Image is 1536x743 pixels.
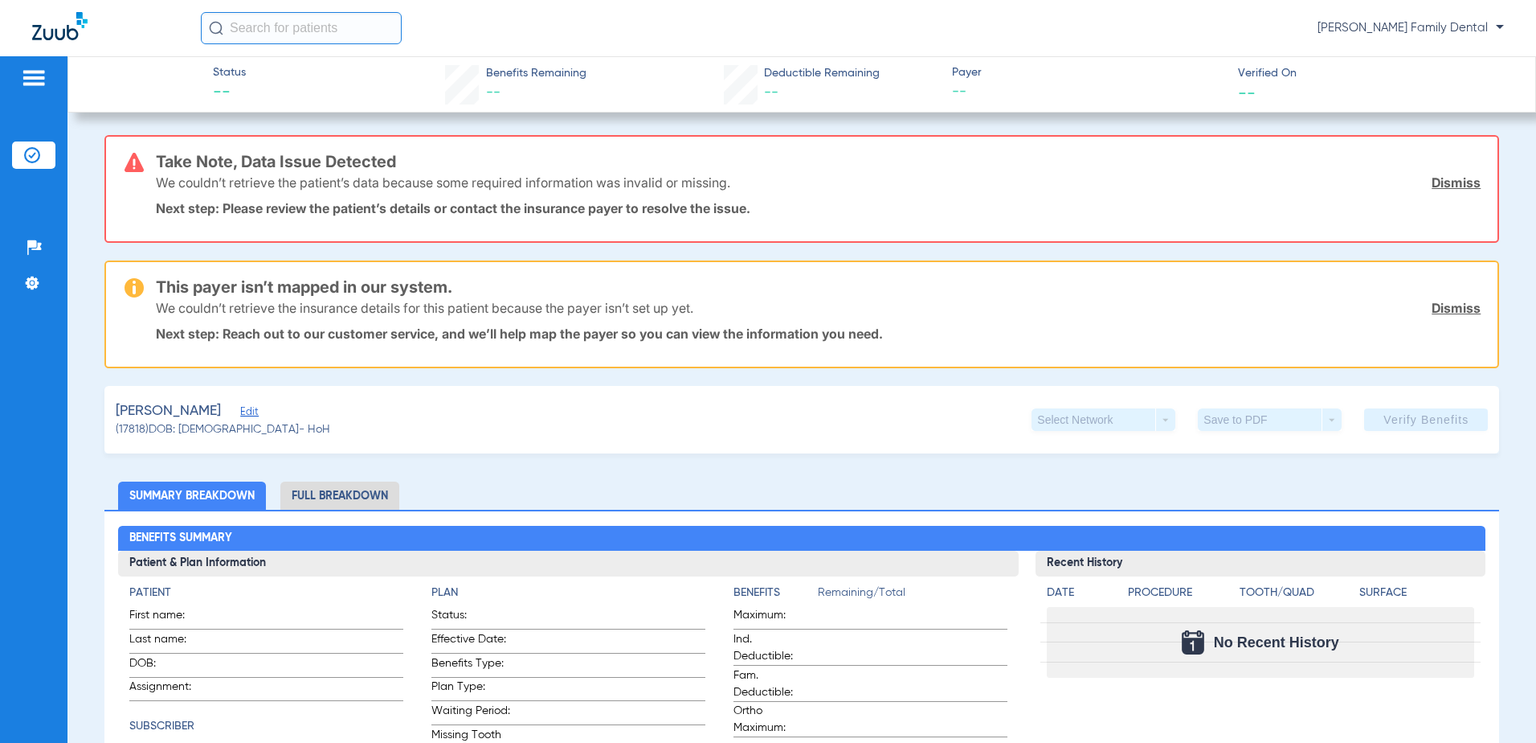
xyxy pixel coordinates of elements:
span: No Recent History [1214,634,1339,651]
span: Payer [952,64,1224,81]
span: Benefits Remaining [486,65,586,82]
span: Edit [240,406,255,421]
span: Ind. Deductible: [733,631,812,665]
span: -- [1238,84,1256,101]
span: -- [213,82,246,105]
span: -- [486,85,500,100]
h3: Take Note, Data Issue Detected [156,154,1481,170]
span: Last name: [129,631,208,653]
span: Fam. Deductible: [733,667,812,701]
app-breakdown-title: Procedure [1128,585,1234,607]
span: Deductible Remaining [764,65,880,82]
span: Remaining/Total [818,585,1007,607]
p: Next step: Reach out to our customer service, and we’ll help map the payer so you can view the in... [156,326,1481,342]
span: Effective Date: [431,631,510,653]
span: [PERSON_NAME] [116,401,221,421]
img: Search Icon [209,21,223,35]
span: -- [764,85,778,100]
span: Ortho Maximum: [733,703,812,737]
h4: Patient [129,585,403,601]
span: Verified On [1238,65,1510,82]
h4: Subscriber [129,718,403,735]
h4: Plan [431,585,705,601]
h4: Procedure [1128,585,1234,601]
span: Plan Type: [431,679,510,700]
span: [PERSON_NAME] Family Dental [1317,20,1504,36]
h4: Benefits [733,585,818,601]
span: Waiting Period: [431,703,510,725]
span: Assignment: [129,679,208,700]
span: First name: [129,607,208,629]
h3: Patient & Plan Information [118,551,1018,577]
img: hamburger-icon [21,68,47,88]
span: DOB: [129,655,208,677]
img: warning-icon [125,278,144,298]
app-breakdown-title: Benefits [733,585,818,607]
img: Calendar [1182,630,1204,655]
span: (17818) DOB: [DEMOGRAPHIC_DATA] - HoH [116,421,330,438]
img: error-icon [125,153,144,172]
h2: Benefits Summary [118,526,1485,552]
a: Dismiss [1432,300,1481,316]
li: Full Breakdown [280,482,399,510]
span: -- [952,82,1224,102]
span: Status [213,64,246,81]
input: Search for patients [201,12,402,44]
p: We couldn’t retrieve the patient’s data because some required information was invalid or missing. [156,174,730,191]
p: Next step: Please review the patient’s details or contact the insurance payer to resolve the issue. [156,200,1481,216]
h4: Date [1047,585,1114,601]
span: Status: [431,607,510,629]
li: Summary Breakdown [118,482,266,510]
app-breakdown-title: Date [1047,585,1114,607]
img: Zuub Logo [32,12,88,40]
h4: Surface [1359,585,1473,601]
app-breakdown-title: Surface [1359,585,1473,607]
h3: This payer isn’t mapped in our system. [156,279,1481,295]
a: Dismiss [1432,174,1481,191]
h3: Recent History [1036,551,1485,577]
p: We couldn’t retrieve the insurance details for this patient because the payer isn’t set up yet. [156,300,693,316]
span: Maximum: [733,607,812,629]
app-breakdown-title: Tooth/Quad [1240,585,1354,607]
span: Benefits Type: [431,655,510,677]
h4: Tooth/Quad [1240,585,1354,601]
